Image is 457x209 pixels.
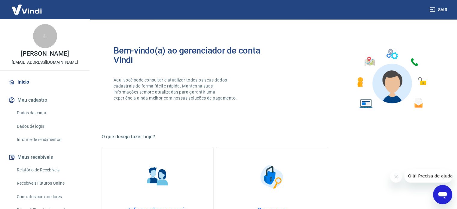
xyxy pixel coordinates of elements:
[4,4,50,9] span: Olá! Precisa de ajuda?
[428,4,450,15] button: Sair
[114,77,238,101] p: Aqui você pode consultar e atualizar todos os seus dados cadastrais de forma fácil e rápida. Mant...
[14,177,83,189] a: Recebíveis Futuros Online
[7,151,83,164] button: Meus recebíveis
[7,0,46,19] img: Vindi
[390,171,402,183] iframe: Fechar mensagem
[143,162,173,192] img: Informações pessoais
[102,134,443,140] h5: O que deseja fazer hoje?
[14,134,83,146] a: Informe de rendimentos
[14,120,83,133] a: Dados de login
[7,75,83,89] a: Início
[257,162,287,192] img: Segurança
[14,107,83,119] a: Dados da conta
[114,46,272,65] h2: Bem-vindo(a) ao gerenciador de conta Vindi
[433,185,452,204] iframe: Botão para abrir a janela de mensagens
[404,169,452,183] iframe: Mensagem da empresa
[14,191,83,203] a: Contratos com credores
[12,59,78,66] p: [EMAIL_ADDRESS][DOMAIN_NAME]
[7,94,83,107] button: Meu cadastro
[21,51,69,57] p: [PERSON_NAME]
[33,24,57,48] div: L
[14,164,83,176] a: Relatório de Recebíveis
[352,46,431,112] img: Imagem de um avatar masculino com diversos icones exemplificando as funcionalidades do gerenciado...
